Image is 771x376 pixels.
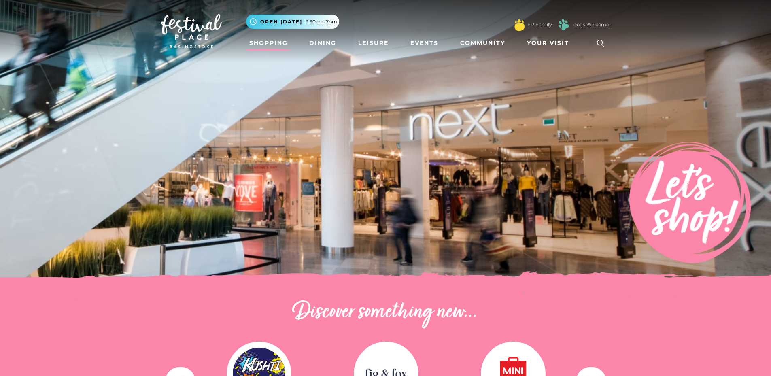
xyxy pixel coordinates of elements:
[246,36,291,51] a: Shopping
[527,21,552,28] a: FP Family
[260,18,302,25] span: Open [DATE]
[524,36,576,51] a: Your Visit
[355,36,392,51] a: Leisure
[246,15,339,29] button: Open [DATE] 9.30am-7pm
[306,36,340,51] a: Dining
[306,18,337,25] span: 9.30am-7pm
[161,300,610,325] h2: Discover something new...
[161,14,222,48] img: Festival Place Logo
[407,36,442,51] a: Events
[457,36,508,51] a: Community
[527,39,569,47] span: Your Visit
[573,21,610,28] a: Dogs Welcome!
